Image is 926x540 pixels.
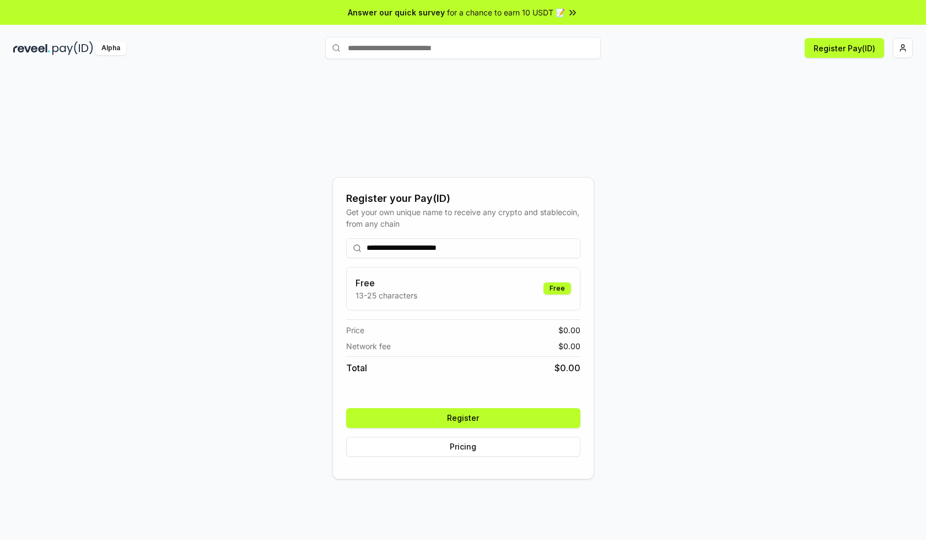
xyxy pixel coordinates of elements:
span: Total [346,361,367,375]
span: $ 0.00 [558,324,580,336]
p: 13-25 characters [356,290,417,301]
span: for a chance to earn 10 USDT 📝 [447,7,565,18]
div: Alpha [95,41,126,55]
div: Free [543,282,571,295]
h3: Free [356,276,417,290]
img: reveel_dark [13,41,50,55]
span: $ 0.00 [558,340,580,352]
span: $ 0.00 [554,361,580,375]
img: pay_id [52,41,93,55]
span: Network fee [346,340,391,352]
button: Register Pay(ID) [805,38,884,58]
div: Register your Pay(ID) [346,191,580,206]
span: Price [346,324,364,336]
button: Pricing [346,437,580,457]
button: Register [346,408,580,428]
span: Answer our quick survey [348,7,445,18]
div: Get your own unique name to receive any crypto and stablecoin, from any chain [346,206,580,229]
